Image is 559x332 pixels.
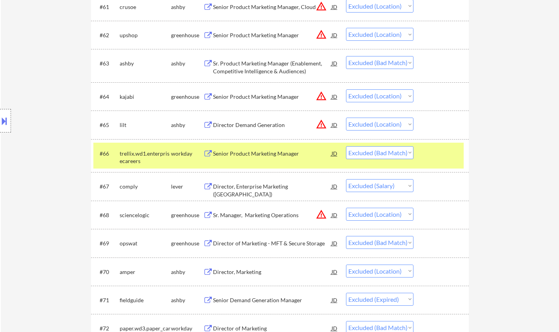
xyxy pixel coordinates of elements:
div: trellix.wd1.enterprisecareers [120,150,171,165]
div: JD [331,56,339,70]
button: warning_amber [316,91,327,102]
div: kajabi [120,93,171,101]
div: ashby [171,121,203,129]
div: greenhouse [171,239,203,247]
div: fieldguide [120,296,171,304]
div: JD [331,236,339,250]
div: Sr. Manager, Marketing Operations [213,211,331,219]
div: opswat [120,239,171,247]
div: JD [331,118,339,132]
button: warning_amber [316,29,327,40]
div: JD [331,89,339,103]
div: greenhouse [171,93,203,101]
div: lilt [120,121,171,129]
div: #61 [100,3,113,11]
div: sciencelogic [120,211,171,219]
button: warning_amber [316,209,327,220]
div: amper [120,268,171,276]
div: Senior Product Marketing Manager [213,31,331,39]
div: #71 [100,296,113,304]
div: ashby [171,268,203,276]
div: JD [331,208,339,222]
div: #62 [100,31,113,39]
div: Director Demand Generation [213,121,331,129]
div: ashby [171,60,203,67]
div: #68 [100,211,113,219]
div: upshop [120,31,171,39]
div: ashby [171,296,203,304]
div: Senior Product Marketing Manager, Cloud [213,3,331,11]
div: JD [331,28,339,42]
div: ashby [120,60,171,67]
div: ashby [171,3,203,11]
button: warning_amber [316,119,327,130]
div: Director, Marketing [213,268,331,276]
div: JD [331,146,339,160]
div: greenhouse [171,211,203,219]
div: lever [171,183,203,190]
div: Senior Product Marketing Manager [213,150,331,158]
div: comply [120,183,171,190]
div: crusoe [120,3,171,11]
div: Sr. Product Marketing Manager (Enablement, Competitive Intelligence & Audiences) [213,60,331,75]
div: Director of Marketing - MFT & Secure Storage [213,239,331,247]
div: #69 [100,239,113,247]
div: JD [331,293,339,307]
button: warning_amber [316,1,327,12]
div: workday [171,150,203,158]
div: JD [331,265,339,279]
div: Director, Enterprise Marketing ([GEOGRAPHIC_DATA]) [213,183,331,198]
div: JD [331,179,339,193]
div: Senior Product Marketing Manager [213,93,331,101]
div: Senior Demand Generation Manager [213,296,331,304]
div: greenhouse [171,31,203,39]
div: #70 [100,268,113,276]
